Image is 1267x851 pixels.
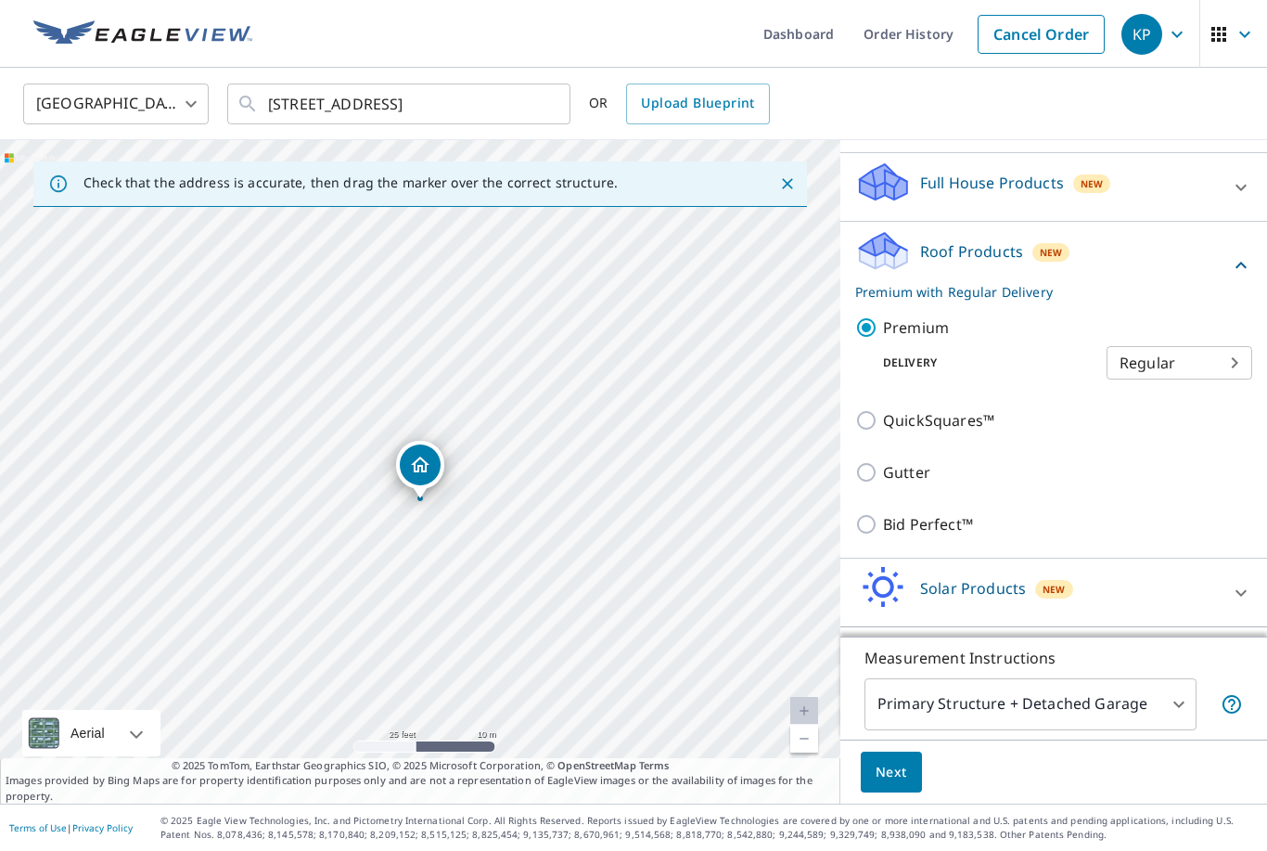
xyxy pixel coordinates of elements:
a: Cancel Order [978,15,1105,54]
button: Close [775,172,800,196]
span: © 2025 TomTom, Earthstar Geographics SIO, © 2025 Microsoft Corporation, © [172,758,670,774]
p: QuickSquares™ [883,409,994,432]
p: Full House Products [920,172,1064,194]
div: Aerial [65,710,110,756]
p: Gutter [883,461,930,484]
a: Terms of Use [9,821,67,834]
div: Walls ProductsNew [855,635,1252,688]
div: Primary Structure + Detached Garage [864,678,1197,730]
a: Current Level 20, Zoom Out [790,725,818,753]
p: Measurement Instructions [864,647,1243,669]
a: Upload Blueprint [626,84,769,124]
p: Check that the address is accurate, then drag the marker over the correct structure. [83,174,618,191]
input: Search by address or latitude-longitude [268,78,532,130]
span: New [1040,245,1062,260]
div: Roof ProductsNewPremium with Regular Delivery [855,229,1252,302]
p: Premium [883,316,949,339]
img: EV Logo [33,20,252,48]
a: Privacy Policy [72,821,133,834]
p: Solar Products [920,577,1026,600]
div: OR [589,84,770,124]
p: Premium with Regular Delivery [855,282,1230,302]
div: Solar ProductsNew [855,566,1252,619]
a: Terms [639,758,670,772]
a: Current Level 20, Zoom In Disabled [790,697,818,725]
span: Upload Blueprint [641,92,754,115]
p: | [9,822,133,833]
p: Roof Products [920,240,1023,263]
button: Next [861,752,922,793]
div: Dropped pin, building 1, Residential property, 3915 Muirfield Dr New Albany, IN 47150 [396,441,444,498]
p: Delivery [855,355,1107,371]
p: © 2025 Eagle View Technologies, Inc. and Pictometry International Corp. All Rights Reserved. Repo... [160,814,1258,842]
div: KP [1121,14,1162,55]
div: Full House ProductsNew [855,161,1252,213]
a: OpenStreetMap [557,758,635,772]
span: Your report will include the primary structure and a detached garage if one exists. [1221,693,1243,716]
p: Bid Perfect™ [883,513,973,535]
div: Aerial [22,710,160,756]
span: New [1043,582,1065,597]
div: [GEOGRAPHIC_DATA] [23,78,209,130]
span: Next [876,761,907,784]
div: Regular [1107,337,1252,389]
span: New [1081,176,1103,191]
